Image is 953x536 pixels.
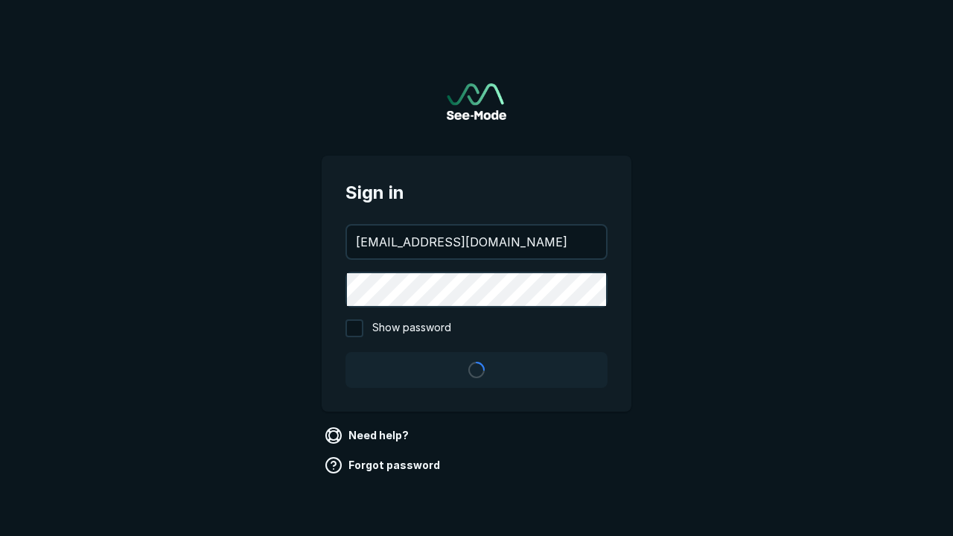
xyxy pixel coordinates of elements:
a: Forgot password [322,453,446,477]
span: Show password [372,319,451,337]
span: Sign in [345,179,608,206]
a: Go to sign in [447,83,506,120]
img: See-Mode Logo [447,83,506,120]
input: your@email.com [347,226,606,258]
a: Need help? [322,424,415,447]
